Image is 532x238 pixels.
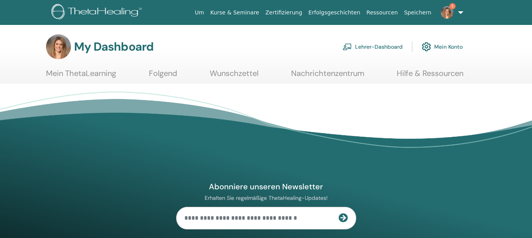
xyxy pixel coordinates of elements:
[74,40,154,54] h3: My Dashboard
[401,5,435,20] a: Speichern
[343,38,403,55] a: Lehrer-Dashboard
[291,69,364,84] a: Nachrichtenzentrum
[192,5,207,20] a: Um
[176,182,356,192] h4: Abonniere unseren Newsletter
[46,69,116,84] a: Mein ThetaLearning
[422,38,463,55] a: Mein Konto
[397,69,463,84] a: Hilfe & Ressourcen
[210,69,258,84] a: Wunschzettel
[149,69,177,84] a: Folgend
[305,5,363,20] a: Erfolgsgeschichten
[262,5,305,20] a: Zertifizierung
[176,194,356,201] p: Erhalten Sie regelmäßige ThetaHealing-Updates!
[441,6,453,19] img: default.jpg
[449,3,456,9] span: 5
[343,43,352,50] img: chalkboard-teacher.svg
[422,40,431,53] img: cog.svg
[207,5,262,20] a: Kurse & Seminare
[363,5,401,20] a: Ressourcen
[51,4,145,21] img: logo.png
[46,34,71,59] img: default.jpg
